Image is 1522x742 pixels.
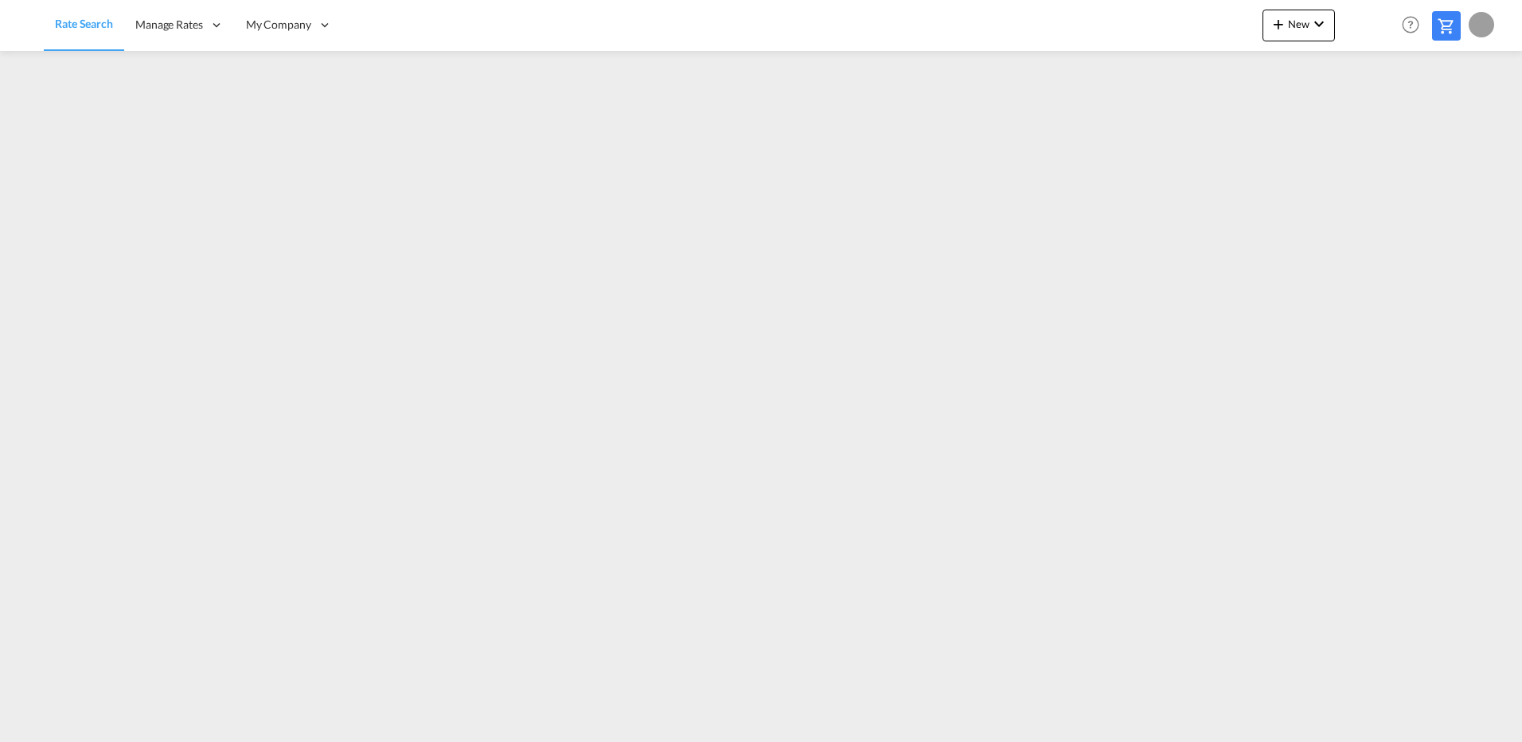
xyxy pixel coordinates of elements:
md-icon: icon-chevron-down [1309,14,1329,33]
span: Rate Search [55,17,113,30]
button: icon-plus 400-fgNewicon-chevron-down [1262,10,1335,41]
span: Help [1397,11,1424,38]
span: My Company [246,17,311,33]
span: Manage Rates [135,17,203,33]
div: Help [1397,11,1432,40]
span: New [1269,18,1329,30]
md-icon: icon-plus 400-fg [1269,14,1288,33]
